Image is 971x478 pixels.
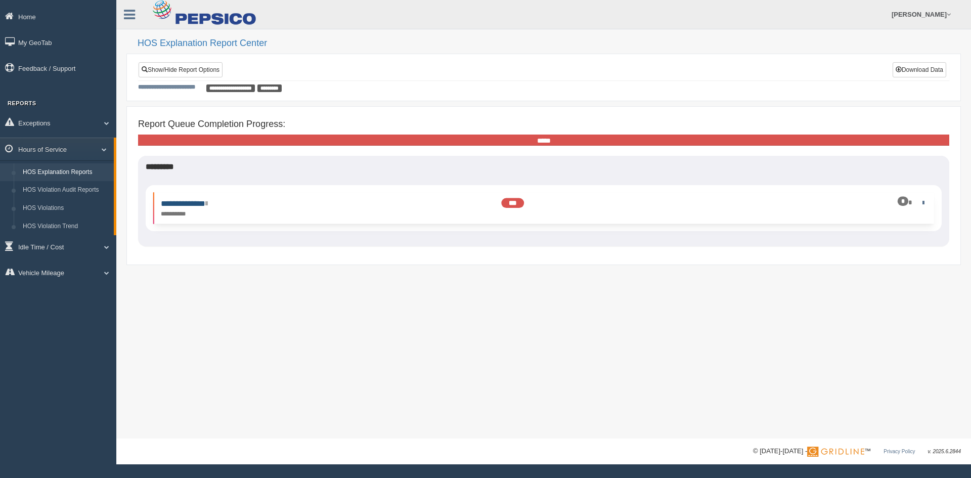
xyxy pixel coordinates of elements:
a: HOS Violations [18,199,114,218]
span: v. 2025.6.2844 [928,449,961,454]
div: © [DATE]-[DATE] - ™ [753,446,961,457]
img: Gridline [807,447,864,457]
a: HOS Violation Trend [18,218,114,236]
a: Show/Hide Report Options [139,62,223,77]
a: Privacy Policy [884,449,915,454]
button: Download Data [893,62,946,77]
h2: HOS Explanation Report Center [138,38,961,49]
a: HOS Violation Audit Reports [18,181,114,199]
li: Expand [153,193,934,224]
a: HOS Explanation Reports [18,163,114,182]
h4: Report Queue Completion Progress: [138,119,949,129]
